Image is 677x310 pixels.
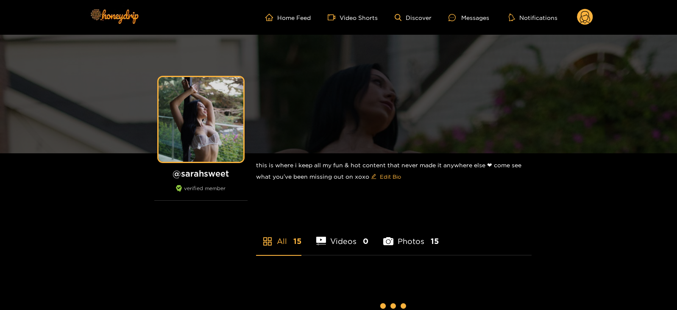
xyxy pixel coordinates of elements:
span: video-camera [328,14,340,21]
span: home [265,14,277,21]
a: Discover [395,14,432,21]
div: this is where i keep all my fun & hot content that never made it anywhere else ❤︎︎ come see what ... [256,153,532,190]
a: Video Shorts [328,14,378,21]
li: All [256,217,301,255]
a: Home Feed [265,14,311,21]
li: Photos [383,217,439,255]
span: Edit Bio [380,172,401,181]
span: 15 [293,236,301,246]
span: 0 [363,236,368,246]
button: Notifications [506,13,560,22]
span: 15 [431,236,439,246]
li: Videos [316,217,369,255]
div: verified member [154,185,248,201]
div: Messages [449,13,489,22]
span: appstore [262,236,273,246]
span: edit [371,174,376,180]
button: editEdit Bio [369,170,403,183]
h1: @ sarahsweet [154,168,248,179]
